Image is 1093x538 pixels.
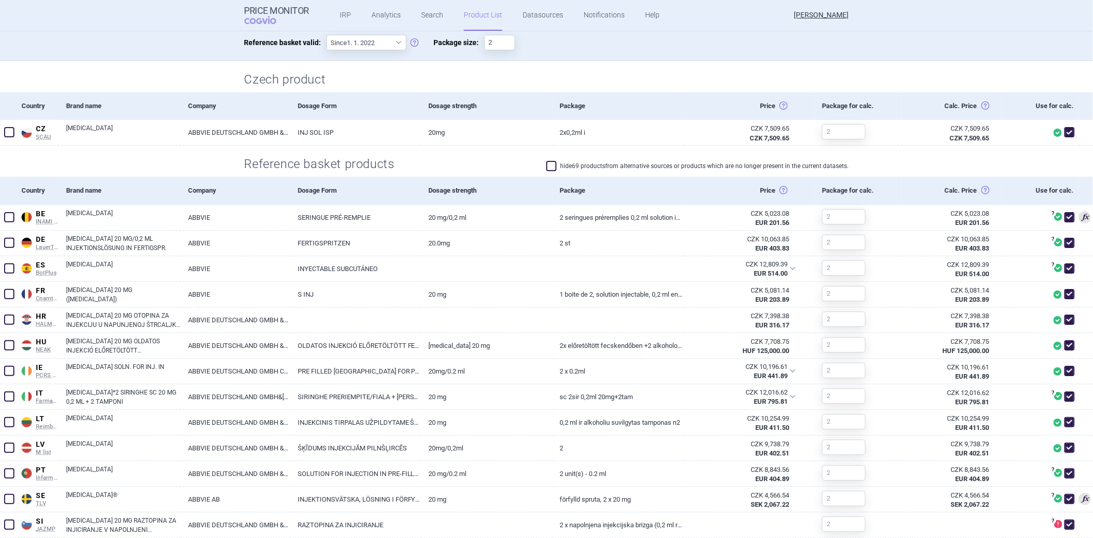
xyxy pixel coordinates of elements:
a: 2 unit(s) - 0.2 ml [552,461,684,486]
abbr: SP-CAU-010 Chorvatsko [691,312,789,330]
a: INJEKTIONSVÄTSKA, LÖSNING I FÖRFYLLD SPRUTA [290,487,421,512]
span: TLV [36,500,58,507]
a: ABBVIE [180,256,290,281]
strong: HUF 125,000.00 [743,347,789,355]
a: 0,2 ml ir alkoholiu suvilgytas tamponas N2 [552,410,684,435]
img: Lithuania [22,417,32,427]
span: LauerTaxe CGM [36,244,58,251]
div: CZK 7,509.65 [691,124,789,133]
a: Förfylld spruta, 2 x 20 mg [552,487,684,512]
div: Dosage strength [421,92,552,120]
abbr: SP-CAU-010 Irsko [690,362,788,381]
span: ? [1050,211,1056,217]
a: ABBVIE [180,231,290,256]
span: NEAK [36,346,58,354]
div: CZK 10,196.61EUR 441.89 [683,359,802,384]
a: Price MonitorCOGVIO [244,6,310,25]
div: CZK 10,063.85 [910,235,989,244]
span: BotPlus [36,270,58,277]
a: CZK 7,708.75HUF 125,000.00 [902,333,1002,360]
span: 2nd lowest price [1079,493,1091,505]
span: JAZMP [36,526,58,533]
div: CZK 4,566.54 [910,491,989,500]
a: CZK 10,063.85EUR 403.83 [902,231,1002,257]
div: Package [552,92,684,120]
strong: EUR 411.50 [755,424,789,431]
strong: EUR 404.89 [956,475,989,483]
strong: EUR 795.81 [754,398,788,405]
div: CZK 7,708.75 [910,337,989,346]
a: FRFRCnamts CIP [18,284,58,302]
div: Price [683,177,814,204]
a: [MEDICAL_DATA] 20 mg [421,333,552,358]
strong: SEK 2,067.22 [951,501,989,508]
label: hide 69 products from alternative sources or products which are no longer present in the current ... [546,161,849,171]
span: LT [36,415,58,424]
abbr: Česko ex-factory [691,124,789,142]
img: Croatia [22,315,32,325]
div: Brand name [58,92,180,120]
input: 2 [822,388,865,404]
a: ŠĶĪDUMS INJEKCIJĀM PILNŠĻIRCĒS [290,436,421,461]
span: ? [1050,262,1056,268]
a: ABBVIE DEUTSCHLAND GMBH & CO. KG [180,461,290,486]
span: CZ [36,125,58,134]
div: Package [552,177,684,204]
a: INJEKCINIS TIRPALAS UŽPILDYTAME ŠVIRKŠTE [290,410,421,435]
a: ABBVIE DEUTSCHLAND GMBH & CO. KG , [GEOGRAPHIC_DATA] [180,410,290,435]
div: CZK 7,509.65 [910,124,989,133]
div: Brand name [58,177,180,204]
div: CZK 12,016.62 [910,388,989,398]
strong: EUR 201.56 [956,219,989,226]
a: CZK 8,843.56EUR 404.89 [902,461,1002,488]
span: ? [1050,236,1056,242]
strong: EUR 411.50 [956,424,989,431]
a: LVLVM list [18,438,58,456]
div: Dosage Form [290,92,421,120]
div: CZK 10,196.61 [690,362,788,371]
strong: EUR 203.89 [755,296,789,303]
a: [MEDICAL_DATA]*2 SIRINGHE SC 20 MG 0,2 ML + 2 TAMPONI [66,388,180,406]
a: SC 2SIR 0,2ML 20MG+2TAM [552,384,684,409]
a: 20 mg [421,487,552,512]
strong: EUR 514.00 [956,270,989,278]
a: ABBVIE DEUTSCHLAND GMBH&[DOMAIN_NAME] [180,384,290,409]
img: Sweden [22,494,32,504]
div: Use for calc. [1002,92,1079,120]
div: CZK 12,016.62 [690,388,788,397]
div: CZK 9,738.79 [910,440,989,449]
a: 2 x napolnjena injekcijska brizga (0,2 ml raztopine), 2x alkoholni zloženec v pretisnem omotu [552,512,684,537]
span: PT [36,466,58,475]
div: Price [683,92,814,120]
strong: EUR 402.51 [956,449,989,457]
div: CZK 10,254.99 [691,414,789,423]
a: SESETLV [18,489,58,507]
a: CZK 5,023.08EUR 201.56 [902,205,1002,232]
a: IEIEPCRS Hitech [18,361,58,379]
a: SERINGUE PRÉ-REMPLIE [290,205,421,230]
div: CZK 10,196.61 [910,363,989,372]
div: CZK 5,081.14 [691,286,789,295]
span: SE [36,491,58,501]
span: ? [1050,492,1056,499]
abbr: SP-CAU-010 Litva [691,414,789,432]
input: 2 [822,491,865,506]
input: 2 [822,414,865,429]
a: ABBVIE [180,205,290,230]
div: Country [18,177,58,204]
a: CZK 4,566.54SEK 2,067.22 [902,487,1002,513]
input: 2 [822,124,865,139]
abbr: SP-CAU-010 Francie [691,286,789,304]
a: 20 mg [421,282,552,307]
div: Calc. Price [902,92,1002,120]
span: IT [36,389,58,398]
div: CZK 8,843.56 [910,465,989,474]
strong: EUR 316.17 [755,321,789,329]
div: Calc. Price [902,177,1002,204]
a: ABBVIE [180,282,290,307]
span: 3rd lowest price [1079,211,1091,223]
img: France [22,289,32,299]
abbr: SP-CAU-010 Španělsko [690,260,788,278]
span: HR [36,312,58,321]
a: [MEDICAL_DATA] 20 MG/0,2 ML INJEKTIONSLÖSUNG IN FERTIGSPR. [66,234,180,253]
